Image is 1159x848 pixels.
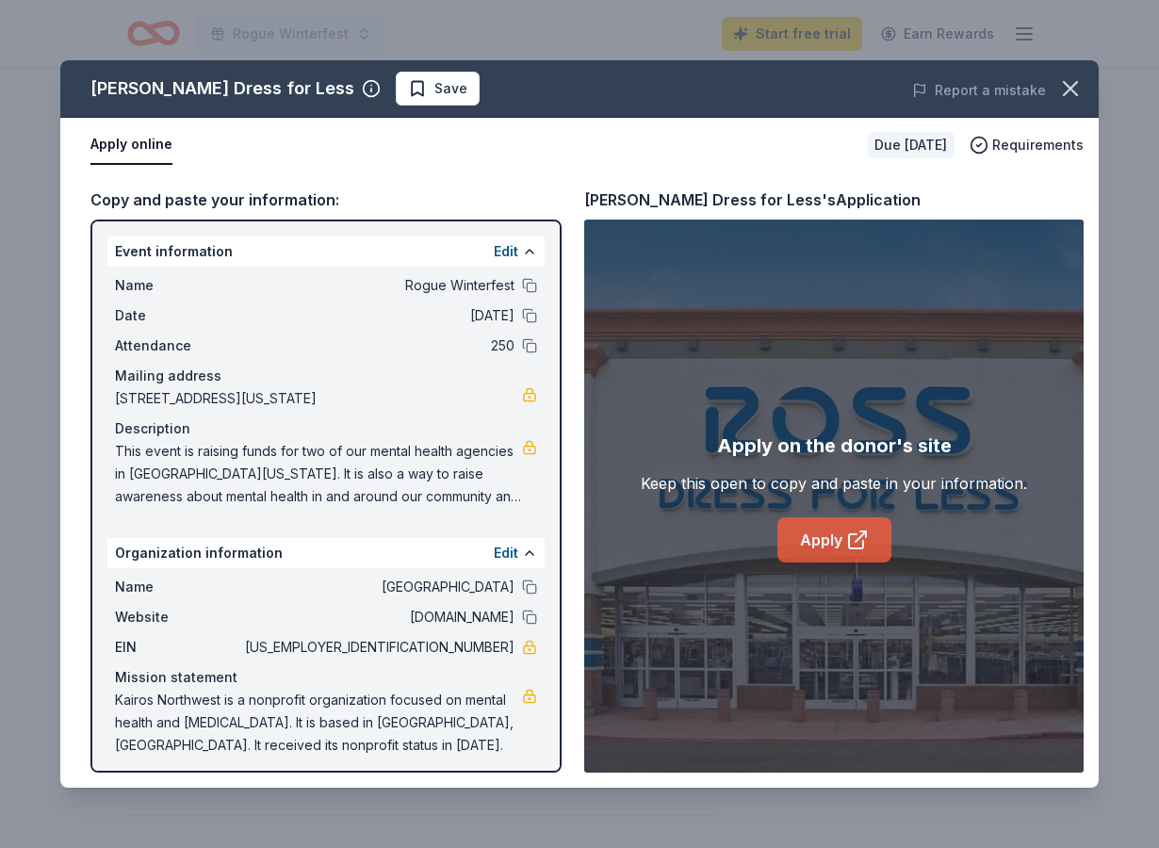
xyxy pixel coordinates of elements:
span: Clip a bookmark [86,127,171,142]
span: Clip a selection (Select text first) [86,157,252,172]
div: [PERSON_NAME] Dress for Less's Application [584,188,921,212]
span: 250 [241,334,514,357]
span: [DOMAIN_NAME] [241,606,514,628]
span: Requirements [992,134,1084,156]
span: Date [115,304,241,327]
div: Due [DATE] [867,132,955,158]
span: Clear all and close [228,266,330,288]
span: Save [434,77,467,100]
div: Apply on the donor's site [717,431,952,461]
button: Report a mistake [912,79,1046,102]
div: Copy and paste your information: [90,188,562,212]
div: Mailing address [115,365,537,387]
a: Apply [777,517,891,563]
span: xTiles [90,25,123,41]
button: Apply online [90,125,172,165]
span: Clip a screenshot [86,218,172,233]
button: Edit [494,240,518,263]
span: [US_EMPLOYER_IDENTIFICATION_NUMBER] [241,636,514,659]
div: Keep this open to copy and paste in your information. [641,472,1027,495]
span: Attendance [115,334,241,357]
span: [STREET_ADDRESS][US_STATE] [115,387,522,410]
div: [PERSON_NAME] Dress for Less [90,73,354,104]
button: Clip a selection (Select text first) [56,150,344,180]
div: Description [115,417,537,440]
span: Rogue Winterfest [241,274,514,297]
div: Organization information [107,538,545,568]
span: [GEOGRAPHIC_DATA] [241,576,514,598]
input: Untitled [48,82,351,120]
div: Mission statement [115,666,537,689]
button: Clip a screenshot [56,210,344,240]
span: Inbox Panel [77,750,140,773]
div: Event information [107,236,545,267]
button: Requirements [970,134,1084,156]
span: Name [115,274,241,297]
button: Clip a bookmark [56,120,344,150]
button: Clip a block [56,180,344,210]
span: [DATE] [241,304,514,327]
span: Website [115,606,241,628]
span: Clip a block [86,188,147,203]
span: This event is raising funds for two of our mental health agencies in [GEOGRAPHIC_DATA][US_STATE].... [115,440,522,508]
span: Kairos Northwest is a nonprofit organization focused on mental health and [MEDICAL_DATA]. It is b... [115,689,522,757]
span: EIN [115,636,241,659]
button: Edit [494,542,518,564]
div: Destination [47,726,341,746]
span: Name [115,576,241,598]
button: Save [396,72,480,106]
